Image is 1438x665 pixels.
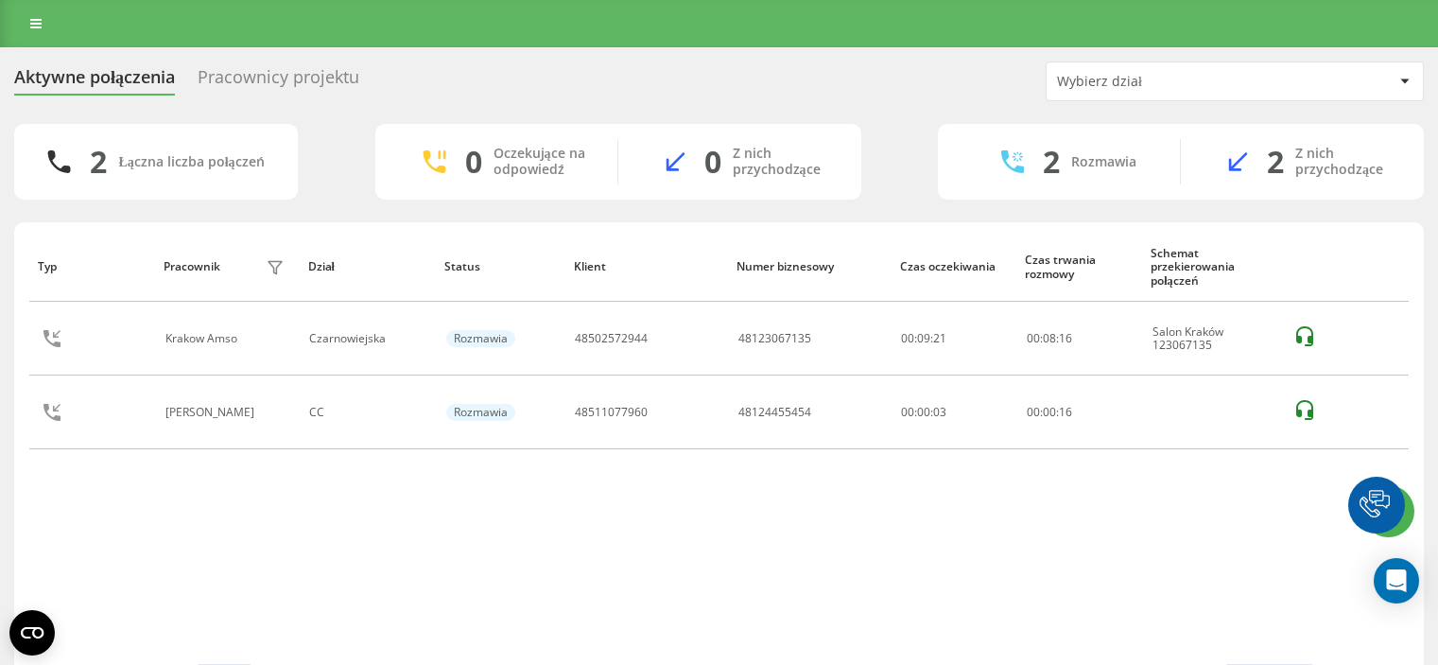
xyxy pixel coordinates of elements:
[1043,330,1056,346] span: 08
[901,332,1006,345] div: 00:09:21
[14,67,175,96] div: Aktywne połączenia
[1057,74,1283,90] div: Wybierz dział
[1027,330,1040,346] span: 00
[1043,404,1056,420] span: 00
[738,406,811,419] div: 48124455454
[446,330,515,347] div: Rozmawia
[1295,146,1395,178] div: Z nich przychodzące
[1059,404,1072,420] span: 16
[9,610,55,656] button: Open CMP widget
[1043,144,1060,180] div: 2
[165,332,242,345] div: Krakow Amso
[494,146,589,178] div: Oczekujące na odpowiedź
[118,154,264,170] div: Łączna liczba połączeń
[90,144,107,180] div: 2
[1027,332,1072,345] div: : :
[1027,406,1072,419] div: : :
[900,260,1008,273] div: Czas oczekiwania
[1071,154,1136,170] div: Rozmawia
[1152,325,1273,353] div: Salon Kraków 123067135
[309,332,425,345] div: Czarnowiejska
[165,406,259,419] div: [PERSON_NAME]
[38,260,146,273] div: Typ
[1267,144,1284,180] div: 2
[733,146,833,178] div: Z nich przychodzące
[575,406,648,419] div: 48511077960
[308,260,427,273] div: Dział
[575,332,648,345] div: 48502572944
[1151,247,1274,288] div: Schemat przekierowania połączeń
[1027,404,1040,420] span: 00
[1025,254,1133,281] div: Czas trwania rozmowy
[1059,330,1072,346] span: 16
[1374,558,1419,604] div: Open Intercom Messenger
[198,67,359,96] div: Pracownicy projektu
[736,260,882,273] div: Numer biznesowy
[164,260,220,273] div: Pracownik
[309,406,425,419] div: CC
[738,332,811,345] div: 48123067135
[574,260,719,273] div: Klient
[446,404,515,421] div: Rozmawia
[465,144,482,180] div: 0
[704,144,721,180] div: 0
[901,406,1006,419] div: 00:00:03
[444,260,556,273] div: Status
